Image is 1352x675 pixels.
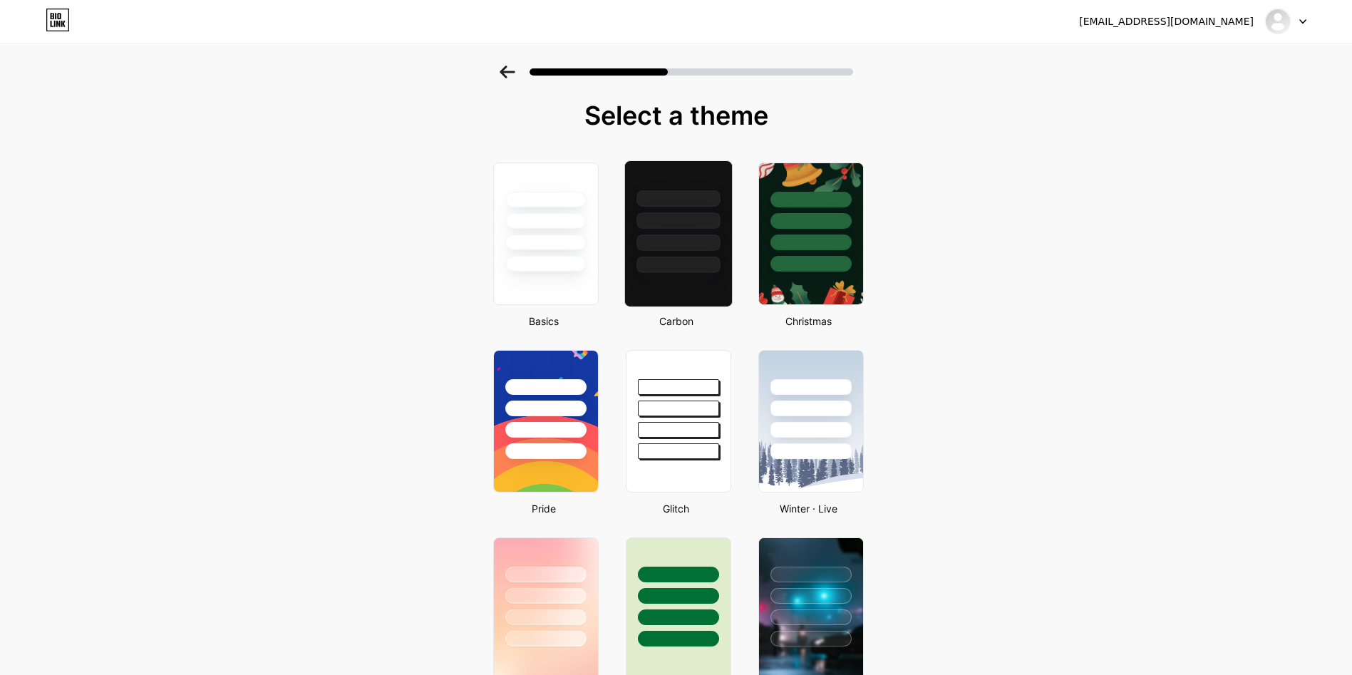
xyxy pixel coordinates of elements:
[1264,8,1291,35] img: khanompungs
[754,501,864,516] div: Winter · Live
[754,314,864,329] div: Christmas
[487,101,865,130] div: Select a theme
[621,501,731,516] div: Glitch
[489,501,599,516] div: Pride
[621,314,731,329] div: Carbon
[1079,14,1254,29] div: [EMAIL_ADDRESS][DOMAIN_NAME]
[489,314,599,329] div: Basics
